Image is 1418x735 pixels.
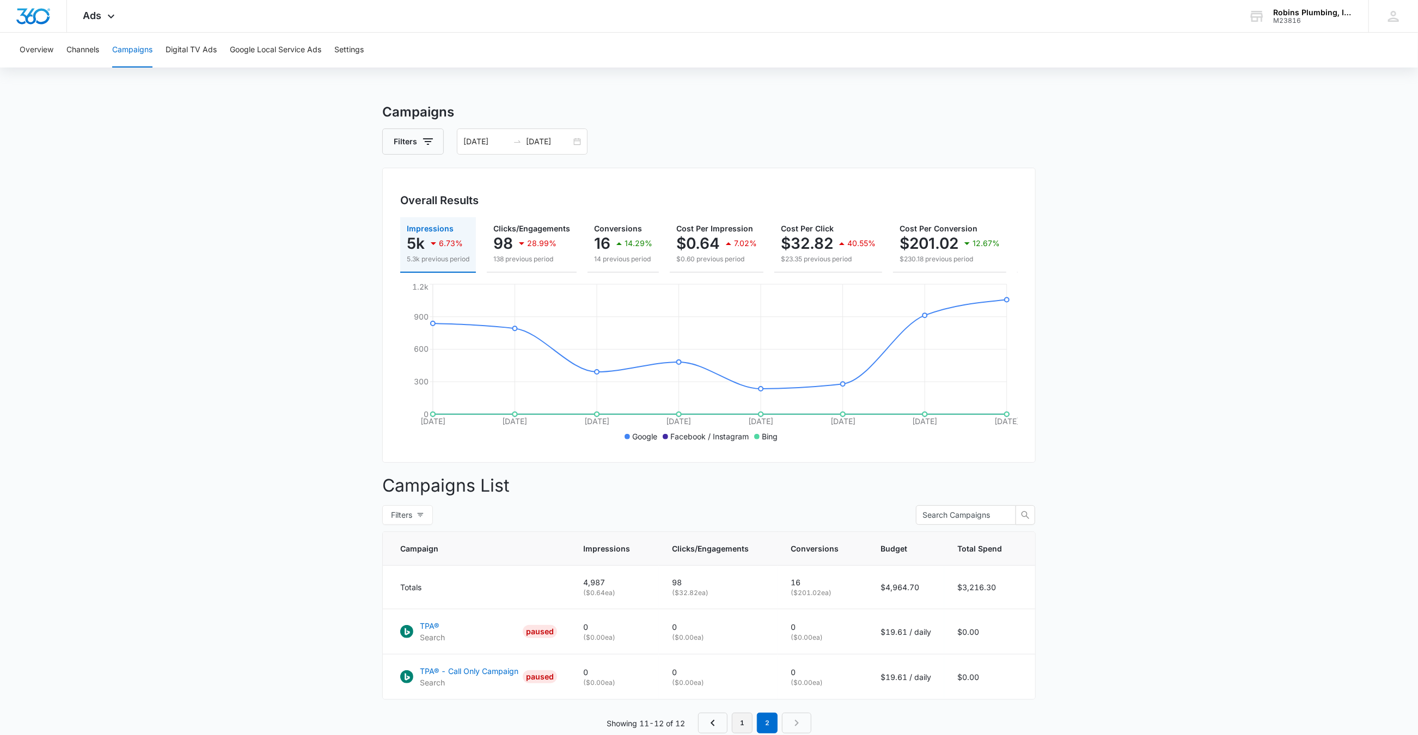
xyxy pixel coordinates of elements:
[503,416,528,426] tspan: [DATE]
[382,102,1036,122] h3: Campaigns
[420,677,518,688] p: Search
[407,224,454,233] span: Impressions
[412,283,429,292] tspan: 1.2k
[414,344,429,353] tspan: 600
[973,240,1000,247] p: 12.67%
[881,626,931,638] p: $19.61 / daily
[781,254,876,264] p: $23.35 previous period
[944,609,1035,654] td: $0.00
[414,377,429,386] tspan: 300
[400,670,413,683] img: Bing
[400,665,557,688] a: BingTPA® - Call Only CampaignSearchPAUSED
[166,33,217,68] button: Digital TV Ads
[66,33,99,68] button: Channels
[791,577,854,588] p: 16
[20,33,53,68] button: Overview
[523,625,557,638] div: PAUSED
[757,713,778,733] em: 2
[420,416,445,426] tspan: [DATE]
[493,235,513,252] p: 98
[900,235,958,252] p: $201.02
[230,33,321,68] button: Google Local Service Ads
[584,416,609,426] tspan: [DATE]
[847,240,876,247] p: 40.55%
[944,654,1035,700] td: $0.00
[407,235,425,252] p: 5k
[672,588,765,598] p: ( $32.82 ea)
[672,678,765,688] p: ( $0.00 ea)
[1016,505,1035,525] button: search
[334,33,364,68] button: Settings
[594,254,652,264] p: 14 previous period
[672,577,765,588] p: 98
[523,670,557,683] div: PAUSED
[791,633,854,642] p: ( $0.00 ea)
[672,666,765,678] p: 0
[791,543,839,554] span: Conversions
[781,224,834,233] span: Cost Per Click
[594,224,642,233] span: Conversions
[391,509,412,521] span: Filters
[1016,511,1035,519] span: search
[583,666,646,678] p: 0
[672,543,749,554] span: Clicks/Engagements
[583,543,630,554] span: Impressions
[672,621,765,633] p: 0
[922,509,1001,521] input: Search Campaigns
[900,224,977,233] span: Cost Per Conversion
[583,633,646,642] p: ( $0.00 ea)
[881,671,931,683] p: $19.61 / daily
[414,312,429,321] tspan: 900
[607,718,685,729] p: Showing 11-12 of 12
[420,665,518,677] p: TPA® - Call Only Campaign
[881,543,915,554] span: Budget
[781,235,833,252] p: $32.82
[420,620,445,632] p: TPA®
[463,136,509,148] input: Start date
[583,577,646,588] p: 4,987
[632,431,657,442] p: Google
[830,416,855,426] tspan: [DATE]
[400,581,557,593] div: Totals
[424,409,429,419] tspan: 0
[994,416,1019,426] tspan: [DATE]
[762,431,778,442] p: Bing
[881,581,931,593] p: $4,964.70
[400,620,557,643] a: BingTPA®SearchPAUSED
[407,254,469,264] p: 5.3k previous period
[420,632,445,643] p: Search
[698,713,728,733] a: Previous Page
[1273,17,1353,24] div: account id
[791,666,854,678] p: 0
[670,431,749,442] p: Facebook / Instagram
[734,240,757,247] p: 7.02%
[625,240,652,247] p: 14.29%
[400,192,479,209] h3: Overall Results
[527,240,557,247] p: 28.99%
[791,588,854,598] p: ( $201.02 ea)
[382,505,433,525] button: Filters
[112,33,152,68] button: Campaigns
[493,254,570,264] p: 138 previous period
[493,224,570,233] span: Clicks/Engagements
[676,224,753,233] span: Cost Per Impression
[900,254,1000,264] p: $230.18 previous period
[957,543,1002,554] span: Total Spend
[672,633,765,642] p: ( $0.00 ea)
[83,10,102,21] span: Ads
[513,137,522,146] span: to
[676,235,720,252] p: $0.64
[439,240,463,247] p: 6.73%
[382,473,1036,499] p: Campaigns List
[912,416,937,426] tspan: [DATE]
[400,543,541,554] span: Campaign
[526,136,571,148] input: End date
[513,137,522,146] span: swap-right
[583,678,646,688] p: ( $0.00 ea)
[944,566,1035,609] td: $3,216.30
[791,621,854,633] p: 0
[583,588,646,598] p: ( $0.64 ea)
[732,713,753,733] a: Page 1
[1273,8,1353,17] div: account name
[698,713,811,733] nav: Pagination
